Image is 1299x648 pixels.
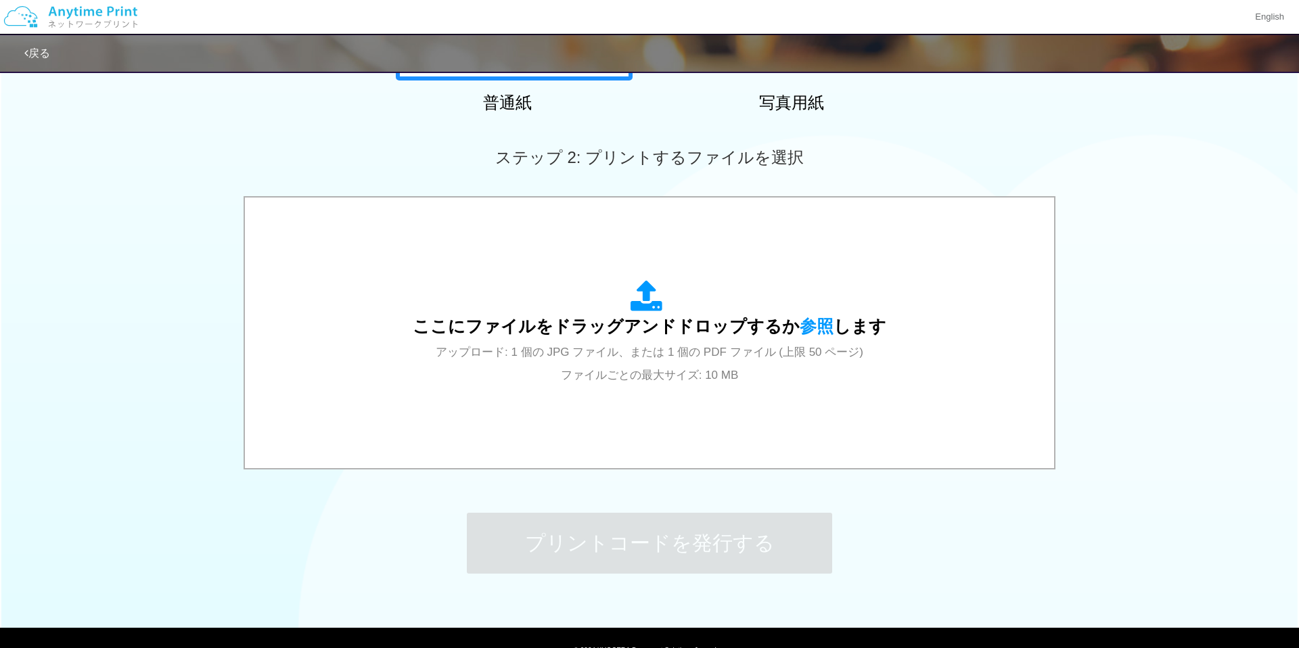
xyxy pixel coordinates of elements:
[436,346,863,381] span: アップロード: 1 個の JPG ファイル、または 1 個の PDF ファイル (上限 50 ページ) ファイルごとの最大サイズ: 10 MB
[495,148,804,166] span: ステップ 2: プリントするファイルを選択
[413,317,886,335] span: ここにファイルをドラッグアンドドロップするか します
[389,94,626,112] h2: 普通紙
[673,94,910,112] h2: 写真用紙
[467,513,832,574] button: プリントコードを発行する
[24,47,50,59] a: 戻る
[800,317,834,335] span: 参照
